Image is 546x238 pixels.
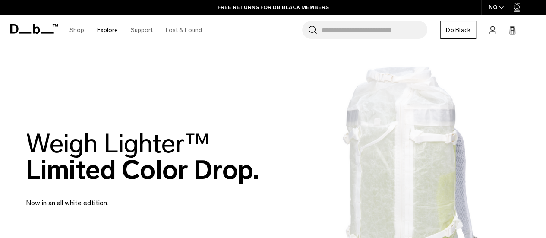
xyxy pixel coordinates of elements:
[63,15,208,45] nav: Main Navigation
[97,15,118,45] a: Explore
[440,21,476,39] a: Db Black
[218,3,329,11] a: FREE RETURNS FOR DB BLACK MEMBERS
[26,187,233,208] p: Now in an all white edtition.
[26,128,210,159] span: Weigh Lighter™
[166,15,202,45] a: Lost & Found
[26,130,259,183] h2: Limited Color Drop.
[69,15,84,45] a: Shop
[131,15,153,45] a: Support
